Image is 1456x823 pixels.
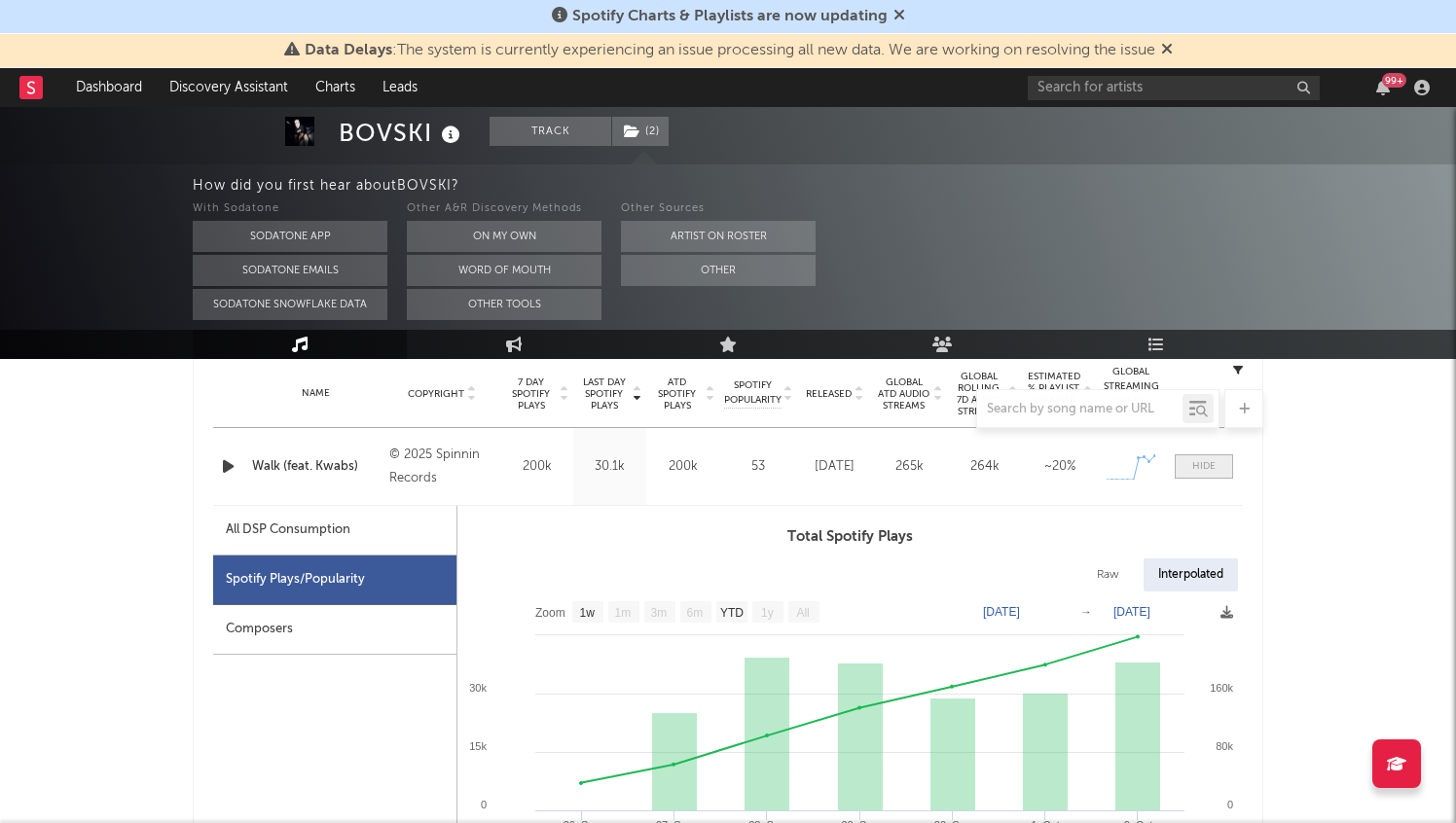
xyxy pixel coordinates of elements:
[724,378,782,408] span: Spotify Popularity
[621,221,816,252] button: Artist on Roster
[611,117,670,146] span: ( 2 )
[193,197,387,221] div: With Sodatone
[578,376,630,411] span: Last Day Spotify Plays
[1382,73,1406,88] div: 99 +
[952,371,1005,417] span: Global Rolling 7D Audio Streams
[193,289,387,320] button: Sodatone Snowflake Data
[213,555,456,605] div: Spotify Plays/Popularity
[62,68,156,107] a: Dashboard
[505,376,557,411] span: 7 Day Spotify Plays
[213,506,456,555] div: All DSP Consumption
[621,197,816,221] div: Other Sources
[1102,365,1160,423] div: Global Streaming Trend (Last 60D)
[407,289,601,320] button: Other Tools
[193,174,1456,197] div: How did you first hear about BOVSKI ?
[305,43,1155,58] span: : The system is currently experiencing an issue processing all new data. We are working on resolv...
[490,117,611,146] button: Track
[651,606,668,620] text: 3m
[877,457,942,477] div: 265k
[389,444,495,490] div: © 2025 Spinnin Records
[612,117,669,146] button: (2)
[580,606,596,620] text: 1w
[1210,682,1233,694] text: 160k
[1028,76,1320,100] input: Search for artists
[952,457,1017,477] div: 264k
[457,525,1243,549] h3: Total Spotify Plays
[193,221,387,252] button: Sodatone App
[651,457,714,477] div: 200k
[621,255,816,286] button: Other
[535,606,565,620] text: Zoom
[407,221,601,252] button: On My Own
[407,197,601,221] div: Other A&R Discovery Methods
[1227,799,1233,810] text: 0
[193,255,387,286] button: Sodatone Emails
[651,376,703,411] span: ATD Spotify Plays
[1027,457,1092,477] div: ~ 20 %
[1113,605,1150,619] text: [DATE]
[615,606,632,620] text: 1m
[877,376,930,411] span: Global ATD Audio Streams
[802,457,867,477] div: [DATE]
[302,68,369,107] a: Charts
[408,388,464,400] span: Copyright
[369,68,431,107] a: Leads
[806,388,852,400] span: Released
[226,519,350,542] div: All DSP Consumption
[1082,558,1134,591] div: Raw
[305,43,392,58] span: Data Delays
[1027,371,1080,417] span: Estimated % Playlist Streams Last Day
[505,457,568,477] div: 200k
[761,606,774,620] text: 1y
[481,799,487,810] text: 0
[213,605,456,655] div: Composers
[720,606,744,620] text: YTD
[252,457,380,477] a: Walk (feat. Kwabs)
[893,9,905,24] span: Dismiss
[407,255,601,286] button: Word Of Mouth
[339,117,465,149] div: BOVSKI
[572,9,888,24] span: Spotify Charts & Playlists are now updating
[578,457,641,477] div: 30.1k
[1080,605,1092,619] text: →
[983,605,1020,619] text: [DATE]
[1144,558,1238,591] div: Interpolated
[1376,80,1390,95] button: 99+
[156,68,302,107] a: Discovery Assistant
[724,457,792,477] div: 53
[687,606,704,620] text: 6m
[469,682,487,694] text: 30k
[252,386,380,401] div: Name
[1216,740,1233,752] text: 80k
[1161,43,1173,58] span: Dismiss
[977,402,1183,417] input: Search by song name or URL
[469,740,487,752] text: 15k
[796,606,809,620] text: All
